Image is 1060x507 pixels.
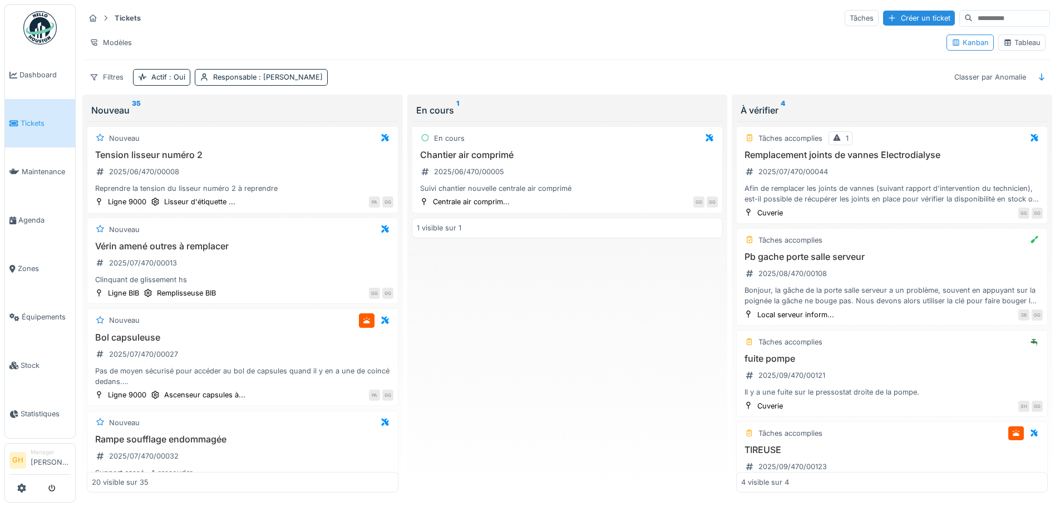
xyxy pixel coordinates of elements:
div: Ligne 9000 [108,196,146,207]
div: Il y a une fuite sur le pressostat droite de la pompe. [741,387,1043,397]
img: Badge_color-CXgf-gQk.svg [23,11,57,45]
div: Pas de moyen sécurisé pour accéder au bol de capsules quand il y en a une de coincé dedans. (Mett... [92,366,393,387]
div: Créer un ticket [883,11,955,26]
span: : [PERSON_NAME] [257,73,323,81]
div: Tâches accomplies [758,235,822,245]
div: GG [382,288,393,299]
div: 20 visible sur 35 [92,477,149,488]
div: Manager [31,448,71,456]
span: Stock [21,360,71,371]
a: Agenda [5,196,75,244]
li: GH [9,452,26,469]
div: 4 visible sur 4 [741,477,789,488]
div: Tâches accomplies [758,133,822,144]
h3: Remplacement joints de vannes Electrodialyse [741,150,1043,160]
span: Dashboard [19,70,71,80]
sup: 1 [456,104,459,117]
div: Filtres [85,69,129,85]
div: PA [369,390,380,401]
div: GG [693,196,704,208]
h3: Tension lisseur numéro 2 [92,150,393,160]
div: Tâches accomplies [758,428,822,439]
div: GG [1032,309,1043,321]
a: Zones [5,244,75,293]
div: Clinquant de glissement hs [92,274,393,285]
div: Reprendre la tension du lisseur numéro 2 à reprendre [92,183,393,194]
a: Maintenance [5,147,75,196]
h3: Pb gache porte salle serveur [741,252,1043,262]
div: Bonjour, la gâche de la porte salle serveur a un problème, souvent en appuyant sur la poignée la ... [741,285,1043,306]
span: Zones [18,263,71,274]
a: Tickets [5,99,75,147]
div: 2025/07/470/00032 [109,451,179,461]
a: Équipements [5,293,75,341]
div: Ascenseur capsules à... [164,390,245,400]
div: SB [1018,309,1029,321]
h3: fuite pompe [741,353,1043,364]
a: Dashboard [5,51,75,99]
h3: Bol capsuleuse [92,332,393,343]
div: Support cassé . A ressouder. [92,467,393,478]
div: En cours [416,104,719,117]
li: [PERSON_NAME] [31,448,71,472]
span: : Oui [167,73,185,81]
div: 2025/08/470/00108 [758,268,827,279]
div: 1 visible sur 1 [417,223,461,233]
a: Statistiques [5,390,75,438]
div: Nouveau [91,104,394,117]
div: 2025/07/470/00027 [109,349,178,360]
div: 2025/09/470/00123 [758,461,827,472]
div: 1 [846,133,849,144]
strong: Tickets [110,13,145,23]
div: Ligne BIB [108,288,139,298]
div: Lisseur d'étiquette ... [164,196,235,207]
h3: Vérin amené outres à remplacer [92,241,393,252]
div: À vérifier [741,104,1043,117]
span: Tickets [21,118,71,129]
div: GG [382,390,393,401]
div: GG [1032,208,1043,219]
div: Nouveau [109,133,140,144]
h3: Rampe soufflage endommagée [92,434,393,445]
div: Tableau [1003,37,1041,48]
div: Ligne 9000 [108,390,146,400]
div: GG [369,288,380,299]
div: GG [707,196,718,208]
div: Afin de remplacer les joints de vannes (suivant rapport d'intervention du technicien), est-il pos... [741,183,1043,204]
div: 2025/06/470/00005 [434,166,504,177]
div: GG [1018,208,1029,219]
div: PA [369,196,380,208]
div: GG [1032,401,1043,412]
div: 2025/06/470/00008 [109,166,179,177]
div: Suivi chantier nouvelle centrale air comprimé [417,183,718,194]
span: Statistiques [21,408,71,419]
div: Tâches [845,10,879,26]
div: Local serveur inform... [757,309,834,320]
span: Agenda [18,215,71,225]
h3: Chantier air comprimé [417,150,718,160]
sup: 4 [781,104,785,117]
h3: TIREUSE [741,445,1043,455]
div: EH [1018,401,1029,412]
div: Modèles [85,35,137,51]
div: Cuverie [757,401,783,411]
div: GG [382,196,393,208]
div: Remplisseuse BIB [157,288,216,298]
div: Nouveau [109,224,140,235]
div: Nouveau [109,315,140,326]
div: Cuverie [757,208,783,218]
div: Responsable [213,72,323,82]
a: Stock [5,341,75,390]
sup: 35 [132,104,141,117]
div: Nouveau [109,417,140,428]
span: Maintenance [22,166,71,177]
div: Kanban [951,37,989,48]
div: 2025/09/470/00121 [758,370,825,381]
div: Centrale air comprim... [433,196,510,207]
div: 2025/07/470/00013 [109,258,177,268]
span: Équipements [22,312,71,322]
div: 2025/07/470/00044 [758,166,828,177]
div: En cours [434,133,465,144]
div: Tâches accomplies [758,337,822,347]
div: Classer par Anomalie [949,69,1031,85]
